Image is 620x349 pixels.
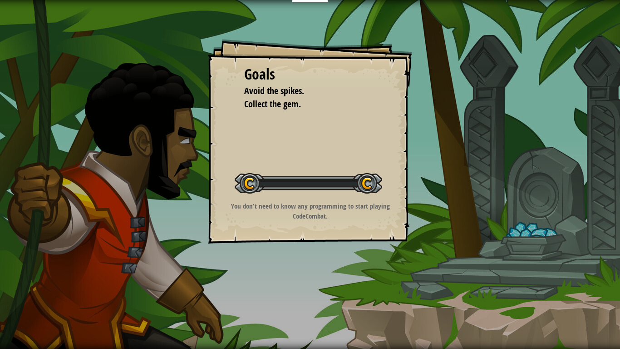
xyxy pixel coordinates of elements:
div: Goals [244,64,376,85]
li: Collect the gem. [233,98,374,111]
p: You don't need to know any programming to start playing CodeCombat. [219,201,401,221]
span: Collect the gem. [244,98,301,110]
span: Avoid the spikes. [244,85,304,97]
li: Avoid the spikes. [233,85,374,98]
